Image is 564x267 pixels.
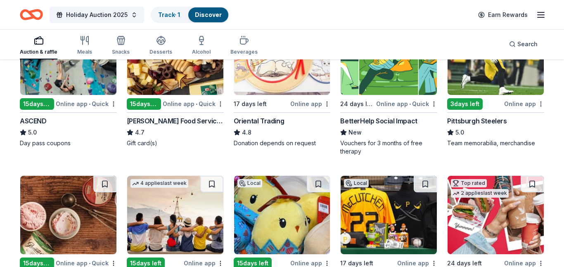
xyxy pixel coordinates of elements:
img: Image for Graeter's Ice Cream [20,176,116,254]
div: Oriental Trading [234,116,284,126]
button: Track· 1Discover [151,7,229,23]
div: 2 applies last week [451,189,509,198]
button: Auction & raffle [20,32,57,59]
div: Snacks [112,49,130,55]
div: Online app Quick [163,99,224,109]
div: BetterHelp Social Impact [340,116,417,126]
div: Pittsburgh Steelers [447,116,507,126]
div: Online app [504,99,544,109]
div: 3 days left [447,98,483,110]
span: Holiday Auction 2025 [66,10,128,20]
a: Image for Oriental TradingTop rated12 applieslast week17 days leftOnline appOriental Trading4.8Do... [234,16,331,147]
div: 15 days left [20,98,54,110]
span: Search [517,39,538,49]
div: 4 applies last week [130,179,188,188]
div: Meals [77,49,92,55]
div: 17 days left [234,99,267,109]
span: • [196,101,197,107]
span: • [89,101,90,107]
div: [PERSON_NAME] Food Service Store [127,116,224,126]
button: Holiday Auction 2025 [50,7,144,23]
div: Beverages [230,49,258,55]
span: • [89,260,90,267]
button: Beverages [230,32,258,59]
a: Image for ASCENDTop ratedLocal15days leftOnline app•QuickASCEND5.0Day pass coupons [20,16,117,147]
a: Home [20,5,43,24]
span: 4.8 [242,128,251,137]
span: New [348,128,362,137]
div: Auction & raffle [20,49,57,55]
span: 5.0 [28,128,37,137]
a: Image for Pittsburgh SteelersTop rated1 applylast week3days leftOnline appPittsburgh Steelers5.0T... [447,16,544,147]
a: Image for Gordon Food Service Store2 applieslast week15days leftOnline app•Quick[PERSON_NAME] Foo... [127,16,224,147]
button: Alcohol [192,32,211,59]
button: Meals [77,32,92,59]
div: Donation depends on request [234,139,331,147]
div: Team memorabilia, merchandise [447,139,544,147]
div: ASCEND [20,116,47,126]
button: Search [502,36,544,52]
img: Image for Let's Roam [127,176,223,254]
span: 4.7 [135,128,145,137]
button: Snacks [112,32,130,59]
div: Vouchers for 3 months of free therapy [340,139,437,156]
img: Image for Pittsburgh Pirates [341,176,437,254]
div: 24 days left [340,99,374,109]
div: Gift card(s) [127,139,224,147]
a: Earn Rewards [473,7,533,22]
img: Image for Petagogy [234,176,330,254]
div: Day pass coupons [20,139,117,147]
div: Local [344,179,369,187]
a: Discover [195,11,222,18]
a: Image for BetterHelp Social Impact5 applieslast week24 days leftOnline app•QuickBetterHelp Social... [340,16,437,156]
div: Online app Quick [56,99,117,109]
div: 15 days left [127,98,161,110]
a: Track· 1 [158,11,180,18]
div: Local [237,179,262,187]
span: 5.0 [455,128,464,137]
div: Online app [290,99,330,109]
img: Image for Wawa Foundation [448,176,544,254]
div: Alcohol [192,49,211,55]
div: Top rated [451,179,487,187]
div: Desserts [149,49,172,55]
div: Online app Quick [376,99,437,109]
button: Desserts [149,32,172,59]
span: • [409,101,411,107]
